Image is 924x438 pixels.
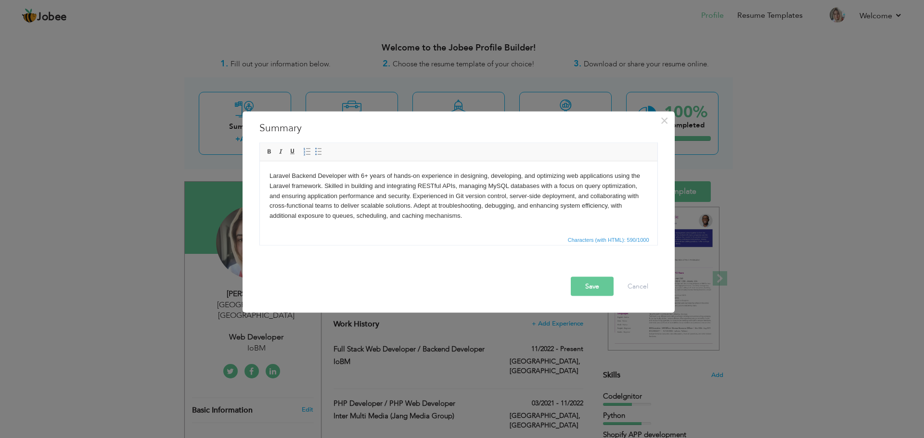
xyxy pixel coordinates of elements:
a: Bold [264,146,275,157]
a: Insert/Remove Bulleted List [313,146,324,157]
div: Statistics [566,235,652,244]
h3: Summary [259,121,658,135]
button: Close [657,113,672,128]
iframe: Rich Text Editor, summaryEditor [260,161,657,233]
span: Characters (with HTML): 590/1000 [566,235,651,244]
a: Underline [287,146,298,157]
a: Insert/Remove Numbered List [302,146,312,157]
span: × [660,112,668,129]
button: Save [571,276,614,296]
button: Cancel [618,276,658,296]
a: Italic [276,146,286,157]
